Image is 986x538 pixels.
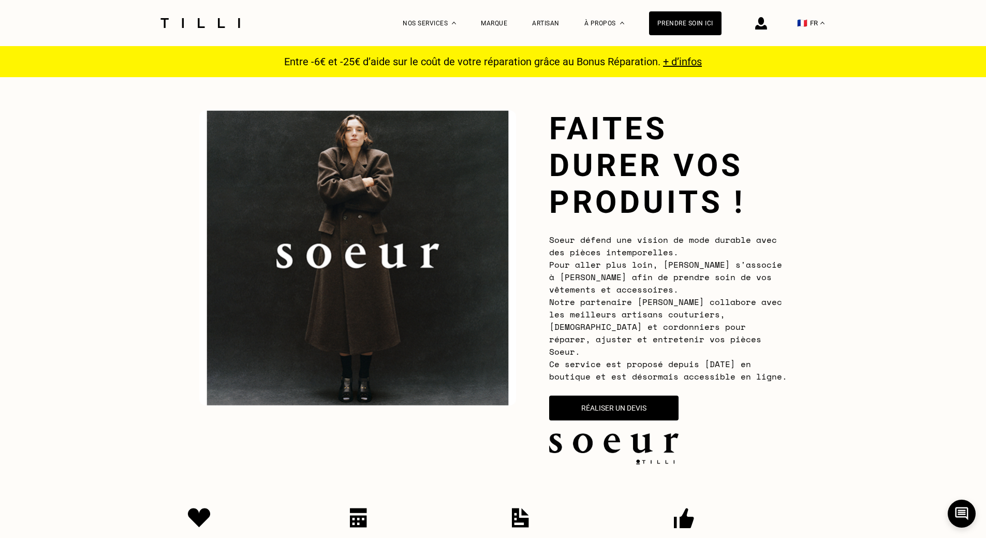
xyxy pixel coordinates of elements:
a: Artisan [532,20,560,27]
img: Icon [512,508,529,528]
img: Menu déroulant à propos [620,22,624,24]
img: Menu déroulant [452,22,456,24]
img: logo Tilli [632,459,679,464]
img: soeur.logo.png [549,433,679,453]
h1: Faites durer vos produits ! [549,110,787,221]
a: + d’infos [663,55,702,68]
img: Icon [674,508,694,529]
img: Logo du service de couturière Tilli [157,18,244,28]
img: menu déroulant [820,22,825,24]
span: Soeur défend une vision de mode durable avec des pièces intemporelles. Pour aller plus loin, [PER... [549,234,787,383]
a: Prendre soin ici [649,11,722,35]
img: Icon [188,508,211,528]
span: 🇫🇷 [797,18,807,28]
p: Entre -6€ et -25€ d’aide sur le coût de votre réparation grâce au Bonus Réparation. [278,55,708,68]
img: icône connexion [755,17,767,30]
a: Marque [481,20,507,27]
img: Icon [350,508,367,528]
button: Réaliser un devis [549,396,679,420]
